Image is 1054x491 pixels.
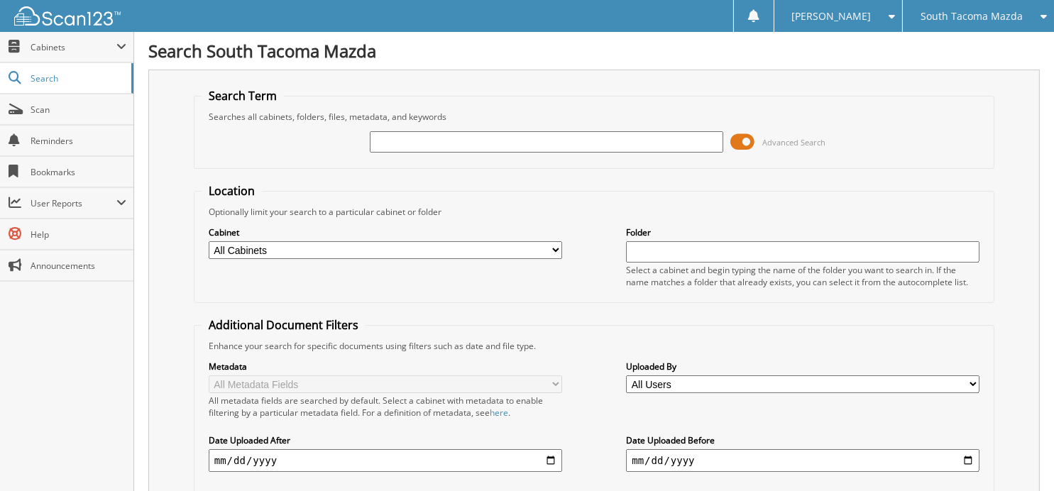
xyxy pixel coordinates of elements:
legend: Additional Document Filters [202,317,366,333]
input: start [209,449,562,472]
div: Select a cabinet and begin typing the name of the folder you want to search in. If the name match... [626,264,979,288]
span: User Reports [31,197,116,209]
span: Cabinets [31,41,116,53]
label: Date Uploaded After [209,434,562,446]
span: Bookmarks [31,166,126,178]
input: end [626,449,979,472]
label: Folder [626,226,979,238]
div: Searches all cabinets, folders, files, metadata, and keywords [202,111,987,123]
iframe: Chat Widget [983,423,1054,491]
label: Uploaded By [626,360,979,373]
span: Reminders [31,135,126,147]
div: Enhance your search for specific documents using filters such as date and file type. [202,340,987,352]
span: [PERSON_NAME] [791,12,871,21]
div: All metadata fields are searched by default. Select a cabinet with metadata to enable filtering b... [209,395,562,419]
legend: Location [202,183,262,199]
div: Optionally limit your search to a particular cabinet or folder [202,206,987,218]
label: Cabinet [209,226,562,238]
label: Metadata [209,360,562,373]
span: South Tacoma Mazda [921,12,1023,21]
label: Date Uploaded Before [626,434,979,446]
span: Search [31,72,124,84]
legend: Search Term [202,88,284,104]
h1: Search South Tacoma Mazda [148,39,1040,62]
span: Help [31,228,126,241]
span: Scan [31,104,126,116]
span: Advanced Search [762,137,825,148]
a: here [490,407,508,419]
span: Announcements [31,260,126,272]
img: scan123-logo-white.svg [14,6,121,26]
